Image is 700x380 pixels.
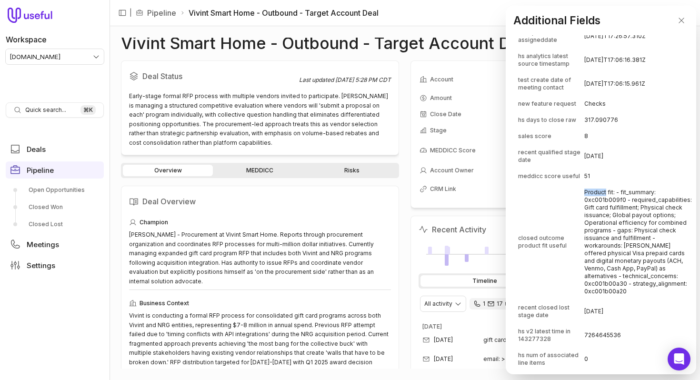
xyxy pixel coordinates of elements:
td: [DATE]T17:06:15.961Z [584,72,692,95]
button: Close [674,13,689,28]
span: sales score [518,132,551,140]
td: Product fit: - fit_summary: 0xc001b009f0 - required_capabilities: Gift card fulfillment; Physical... [584,185,692,299]
td: [DATE]T17:06:16.381Z [584,49,692,71]
td: 51 [584,169,692,184]
span: hs num of associated line items [518,351,583,367]
td: [DATE] [584,300,692,323]
span: hs v2 latest time in 143277328 [518,328,583,343]
span: hubspot owner assigneddate [518,29,583,44]
span: recent qualified stage date [518,149,583,164]
span: new feature request [518,100,576,108]
td: 317.090776 [584,112,692,128]
span: closed outcome product fit useful [518,234,583,250]
span: meddicc score useful [518,172,580,180]
h2: Additional Fields [513,15,600,26]
span: hs analytics latest source timestamp [518,52,583,68]
td: Checks [584,96,692,111]
span: recent closed lost stage date [518,304,583,319]
td: 7264645536 [584,324,692,347]
td: [DATE] [584,145,692,168]
span: hs days to close raw [518,116,576,124]
td: 8 [584,129,692,144]
td: 0 [584,348,692,370]
td: [DATE]T17:26:57.310Z [584,25,692,48]
span: test create date of meeting contact [518,76,583,91]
